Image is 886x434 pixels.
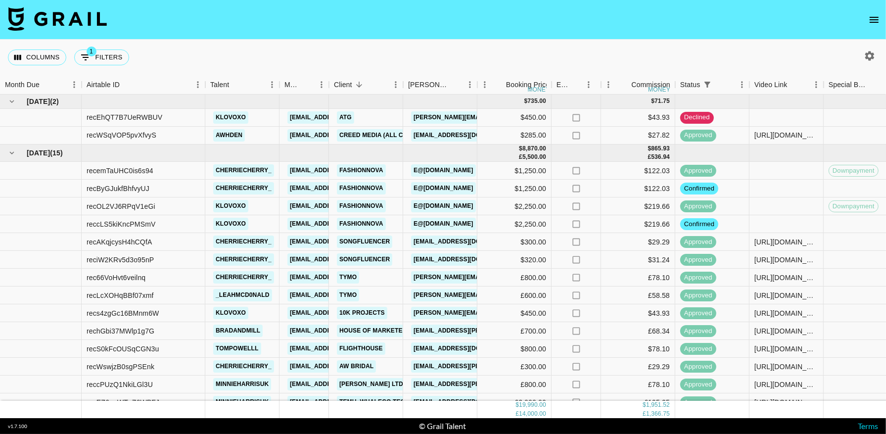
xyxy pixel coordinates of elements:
[82,75,205,95] div: Airtable ID
[477,127,552,145] div: $285.00
[754,237,818,247] div: https://www.tiktok.com/@cherriecherry_/video/7523321941499858198?is_from_webapp=1&sender_device=p...
[477,269,552,287] div: £800.00
[617,78,631,92] button: Sort
[463,77,477,92] button: Menu
[337,271,359,284] a: TYMO
[477,215,552,233] div: $2,250.00
[337,378,406,390] a: [PERSON_NAME] LTD
[411,360,572,373] a: [EMAIL_ADDRESS][PERSON_NAME][DOMAIN_NAME]
[601,393,675,411] div: £195.25
[754,326,818,336] div: https://www.tiktok.com/@bradandmill/video/7538481855750769942?is_from_webapp=1&sender_device=pc&w...
[519,145,522,153] div: $
[287,289,449,301] a: [EMAIL_ADDRESS][PERSON_NAME][DOMAIN_NAME]
[680,238,716,247] span: approved
[411,182,476,194] a: e@[DOMAIN_NAME]
[601,304,675,322] div: $43.93
[648,153,652,161] div: £
[213,182,274,194] a: cherriecherry_
[213,307,248,319] a: klovoxo
[754,380,818,389] div: https://www.instagram.com/stories/minnieharrisuk/3696700813652098617/
[735,77,749,92] button: Menu
[680,166,716,176] span: approved
[314,77,329,92] button: Menu
[287,307,449,319] a: [EMAIL_ADDRESS][PERSON_NAME][DOMAIN_NAME]
[601,376,675,393] div: £78.10
[788,78,801,92] button: Sort
[601,127,675,145] div: $27.82
[643,409,646,418] div: £
[287,271,449,284] a: [EMAIL_ADDRESS][PERSON_NAME][DOMAIN_NAME]
[680,344,716,354] span: approved
[411,325,572,337] a: [EMAIL_ADDRESS][PERSON_NAME][DOMAIN_NAME]
[213,360,274,373] a: cherriecherry_
[411,129,522,142] a: [EMAIL_ADDRESS][DOMAIN_NAME]
[5,95,19,108] button: hide children
[87,397,159,407] div: recEZ6guWTqZ6WPFJ
[337,111,354,124] a: ATG
[5,146,19,160] button: hide children
[229,78,243,92] button: Sort
[754,290,818,300] div: https://www.tiktok.com/@cherriecherry_/video/7502174336757812502?is_from_webapp=1&sender_device=p...
[477,322,552,340] div: £700.00
[869,78,883,92] button: Sort
[864,10,884,30] button: open drawer
[403,75,477,95] div: Booker
[213,325,263,337] a: bradandmill
[87,237,152,247] div: recAKqjcysH4hCQfA
[411,396,522,408] a: [EMAIL_ADDRESS][DOMAIN_NAME]
[680,255,716,265] span: approved
[213,236,274,248] a: cherriecherry_
[337,307,387,319] a: 10k Projects
[287,164,449,177] a: [EMAIL_ADDRESS][PERSON_NAME][DOMAIN_NAME]
[700,78,714,92] div: 1 active filter
[858,421,878,431] a: Terms
[40,78,53,92] button: Sort
[287,378,449,390] a: [EMAIL_ADDRESS][PERSON_NAME][DOMAIN_NAME]
[477,376,552,393] div: £800.00
[337,129,440,142] a: Creed Media (All Campaigns)
[87,219,155,229] div: reccLS5kiKncPMSmV
[87,130,156,140] div: recWSqVOP5pvXfvyS
[601,269,675,287] div: £78.10
[809,77,824,92] button: Menu
[515,401,519,409] div: $
[646,409,670,418] div: 1,366.75
[411,200,476,212] a: e@[DOMAIN_NAME]
[646,401,670,409] div: 1,951.52
[754,344,818,354] div: https://www.tiktok.com/@tompowelll/photo/7522888521527397654
[601,180,675,197] div: $122.03
[87,290,154,300] div: recLcXOHqBBf07xmf
[287,218,449,230] a: [EMAIL_ADDRESS][PERSON_NAME][DOMAIN_NAME]
[213,218,248,230] a: klovoxo
[213,289,272,301] a: _leahmcd0nald
[287,342,449,355] a: [EMAIL_ADDRESS][PERSON_NAME][DOMAIN_NAME]
[213,342,261,355] a: tompowelll
[287,360,449,373] a: [EMAIL_ADDRESS][PERSON_NAME][DOMAIN_NAME]
[680,362,716,372] span: approved
[654,97,670,105] div: 71.75
[506,75,550,95] div: Booking Price
[87,380,153,389] div: reccPUzQ1NkiLGl3U
[337,342,385,355] a: Flighthouse
[700,78,714,92] button: Show filters
[87,344,159,354] div: recS0kFcOUSqCGN3u
[601,215,675,233] div: $219.66
[754,273,818,283] div: https://www.tiktok.com/@cherriecherry_/video/7502174336757812502?is_from_webapp=1&sender_device=p...
[515,409,519,418] div: £
[648,87,670,93] div: money
[120,78,134,92] button: Sort
[337,325,414,337] a: House of Marketers
[651,97,654,105] div: $
[87,47,96,56] span: 1
[87,75,120,95] div: Airtable ID
[754,308,818,318] div: https://www.tiktok.com/@klovoxo/video/7527428117871349047?is_from_webapp=1&sender_device=pc&web_i...
[87,201,155,211] div: recOL2VJ6RPqV1eGi
[337,218,386,230] a: Fashionnova
[557,75,570,95] div: Expenses: Remove Commission?
[8,7,107,31] img: Grail Talent
[601,287,675,304] div: £58.58
[411,307,623,319] a: [PERSON_NAME][EMAIL_ADDRESS][PERSON_NAME][DOMAIN_NAME]
[87,112,162,122] div: recEhQT7B7UeRWBUV
[477,287,552,304] div: £600.00
[411,378,572,390] a: [EMAIL_ADDRESS][PERSON_NAME][DOMAIN_NAME]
